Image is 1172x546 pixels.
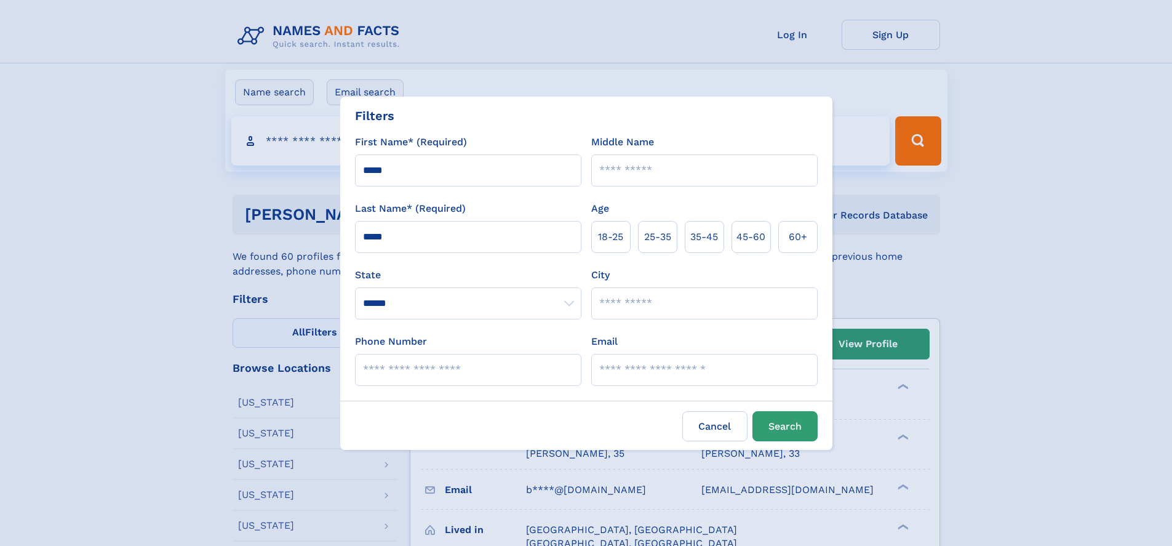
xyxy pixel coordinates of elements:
[355,201,466,216] label: Last Name* (Required)
[682,411,747,441] label: Cancel
[355,135,467,150] label: First Name* (Required)
[591,268,610,283] label: City
[591,201,609,216] label: Age
[355,334,427,349] label: Phone Number
[355,106,394,125] div: Filters
[598,230,623,244] span: 18‑25
[789,230,807,244] span: 60+
[355,268,581,283] label: State
[690,230,718,244] span: 35‑45
[591,334,618,349] label: Email
[752,411,818,441] button: Search
[644,230,671,244] span: 25‑35
[591,135,654,150] label: Middle Name
[736,230,765,244] span: 45‑60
